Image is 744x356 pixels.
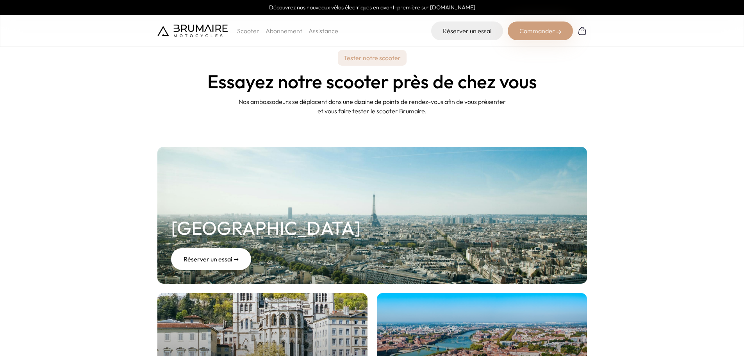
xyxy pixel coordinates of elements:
p: Tester notre scooter [338,50,407,66]
h2: [GEOGRAPHIC_DATA] [171,214,360,242]
div: Réserver un essai ➞ [171,248,251,270]
img: Brumaire Motocycles [157,25,228,37]
h1: Essayez notre scooter près de chez vous [207,72,537,91]
img: Panier [578,26,587,36]
img: right-arrow-2.png [557,30,561,34]
a: Assistance [309,27,338,35]
a: Abonnement [266,27,302,35]
a: Réserver un essai [431,21,503,40]
div: Commander [508,21,573,40]
a: [GEOGRAPHIC_DATA] Réserver un essai ➞ [157,147,587,284]
p: Nos ambassadeurs se déplacent dans une dizaine de points de rendez-vous afin de vous présenter et... [236,97,509,116]
p: Scooter [237,26,259,36]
